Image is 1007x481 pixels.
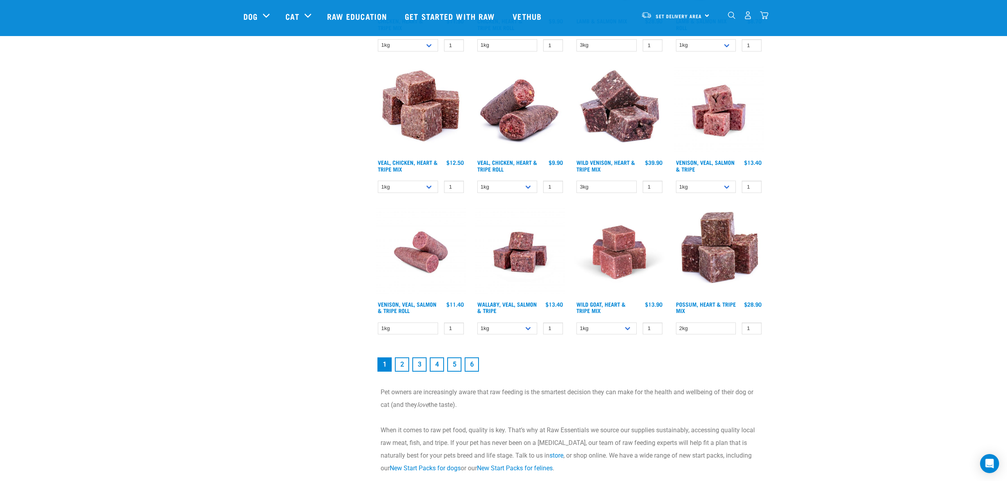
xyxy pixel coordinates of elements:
[378,303,436,312] a: Venison, Veal, Salmon & Tripe Roll
[477,303,537,312] a: Wallaby, Veal, Salmon & Tripe
[574,66,664,156] img: 1171 Venison Heart Tripe Mix 01
[477,464,553,472] a: New Start Packs for felines
[543,323,563,335] input: 1
[444,181,464,193] input: 1
[475,66,565,156] img: 1263 Chicken Organ Roll 02
[980,454,999,473] div: Open Intercom Messenger
[465,357,479,372] a: Goto page 6
[674,66,764,156] img: Venison Veal Salmon Tripe 1621
[444,39,464,52] input: 1
[381,424,759,475] p: When it comes to raw pet food, quality is key. That’s why at Raw Essentials we source our supplie...
[728,11,735,19] img: home-icon-1@2x.png
[576,161,635,170] a: Wild Venison, Heart & Tripe Mix
[417,401,429,408] em: love
[641,11,652,19] img: van-moving.png
[549,452,563,459] a: store
[574,207,664,297] img: Goat Heart Tripe 8451
[475,207,565,297] img: Wallaby Veal Salmon Tripe 1642
[319,0,397,32] a: Raw Education
[744,11,752,19] img: user.png
[645,159,662,166] div: $39.90
[505,0,551,32] a: Vethub
[397,0,505,32] a: Get started with Raw
[390,464,461,472] a: New Start Packs for dogs
[742,39,762,52] input: 1
[430,357,444,372] a: Goto page 4
[412,357,427,372] a: Goto page 3
[376,207,466,297] img: Venison Veal Salmon Tripe 1651
[643,39,662,52] input: 1
[760,11,768,19] img: home-icon@2x.png
[395,357,409,372] a: Goto page 2
[645,301,662,307] div: $13.90
[742,181,762,193] input: 1
[376,356,764,373] nav: pagination
[656,15,702,17] span: Set Delivery Area
[543,39,563,52] input: 1
[378,161,438,170] a: Veal, Chicken, Heart & Tripe Mix
[549,159,563,166] div: $9.90
[576,303,626,312] a: Wild Goat, Heart & Tripe Mix
[377,357,392,372] a: Page 1
[376,66,466,156] img: Veal Chicken Heart Tripe Mix 01
[446,301,464,307] div: $11.40
[381,386,759,411] p: Pet owners are increasingly aware that raw feeding is the smartest decision they can make for the...
[543,181,563,193] input: 1
[744,159,762,166] div: $13.40
[643,323,662,335] input: 1
[446,159,464,166] div: $12.50
[676,161,735,170] a: Venison, Veal, Salmon & Tripe
[444,323,464,335] input: 1
[546,301,563,307] div: $13.40
[243,10,258,22] a: Dog
[477,161,537,170] a: Veal, Chicken, Heart & Tripe Roll
[744,301,762,307] div: $28.90
[742,323,762,335] input: 1
[674,207,764,297] img: 1067 Possum Heart Tripe Mix 01
[285,10,299,22] a: Cat
[676,303,736,312] a: Possum, Heart & Tripe Mix
[447,357,461,372] a: Goto page 5
[643,181,662,193] input: 1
